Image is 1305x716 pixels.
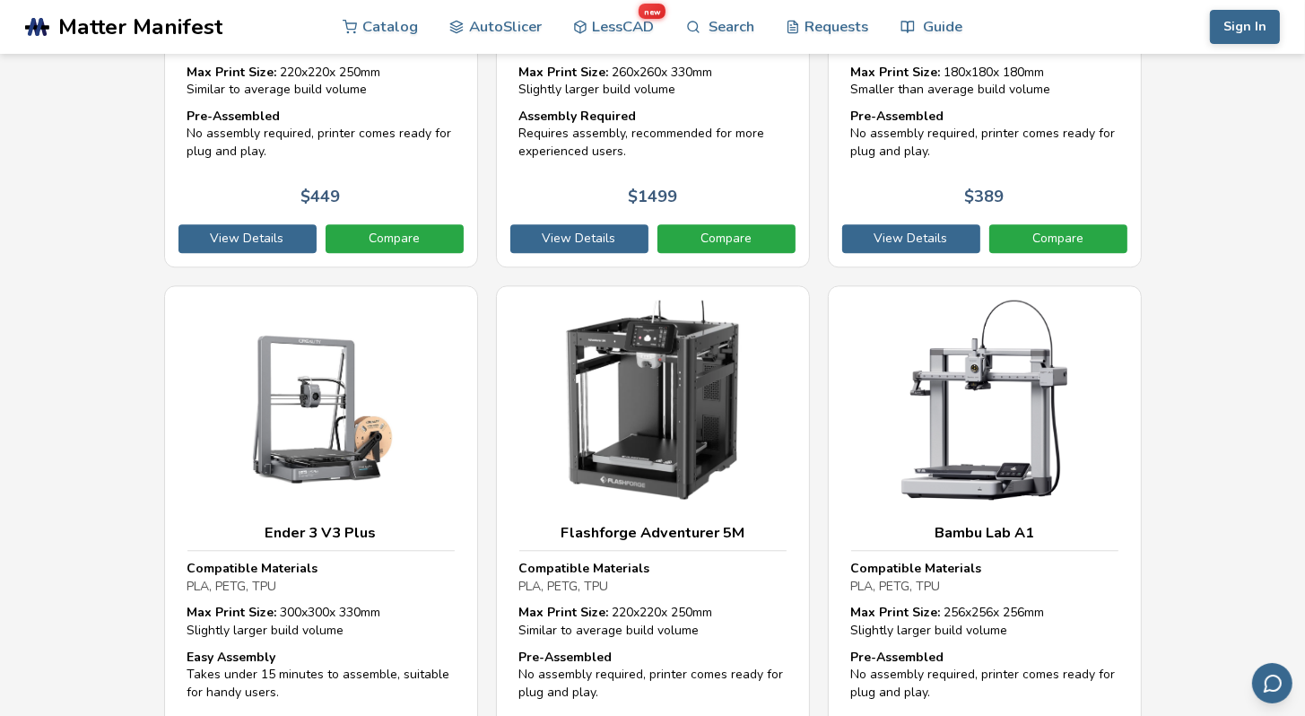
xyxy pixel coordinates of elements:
strong: Compatible Materials [519,560,650,577]
strong: Pre-Assembled [519,649,613,666]
span: Matter Manifest [58,14,222,39]
p: $ 389 [965,188,1005,206]
a: View Details [510,224,648,253]
strong: Compatible Materials [187,560,318,577]
div: 256 x 256 x 256 mm Slightly larger build volume [851,604,1118,639]
button: Send feedback via email [1252,663,1292,703]
div: No assembly required, printer comes ready for plug and play. [519,649,787,702]
strong: Easy Assembly [187,649,276,666]
strong: Pre-Assembled [851,108,944,125]
a: Compare [989,224,1127,253]
p: $ 1499 [628,188,677,206]
strong: Max Print Size: [187,604,277,621]
div: Requires assembly, recommended for more experienced users. [519,108,787,161]
span: PLA, PETG, TPU [851,578,941,595]
span: PLA, PETG, TPU [519,578,609,595]
strong: Max Print Size: [519,604,609,621]
div: No assembly required, printer comes ready for plug and play. [851,649,1118,702]
button: Sign In [1210,10,1280,44]
div: 260 x 260 x 330 mm Slightly larger build volume [519,64,787,99]
div: No assembly required, printer comes ready for plug and play. [187,108,455,161]
strong: Max Print Size: [519,64,609,81]
a: View Details [842,224,980,253]
strong: Pre-Assembled [851,649,944,666]
h3: Bambu Lab A1 [851,524,1118,542]
div: Takes under 15 minutes to assemble, suitable for handy users. [187,649,455,702]
div: 220 x 220 x 250 mm Similar to average build volume [519,604,787,639]
strong: Assembly Required [519,108,637,125]
h3: Flashforge Adventurer 5M [519,524,787,542]
strong: Max Print Size: [851,604,941,621]
strong: Compatible Materials [851,560,982,577]
strong: Max Print Size: [187,64,277,81]
strong: Max Print Size: [851,64,941,81]
div: 180 x 180 x 180 mm Smaller than average build volume [851,64,1118,99]
div: No assembly required, printer comes ready for plug and play. [851,108,1118,161]
span: new [638,3,666,19]
div: 220 x 220 x 250 mm Similar to average build volume [187,64,455,99]
a: View Details [178,224,317,253]
a: Compare [657,224,796,253]
div: 300 x 300 x 330 mm Slightly larger build volume [187,604,455,639]
strong: Pre-Assembled [187,108,281,125]
a: Compare [326,224,464,253]
h3: Ender 3 V3 Plus [187,524,455,542]
p: $ 449 [301,188,341,206]
span: PLA, PETG, TPU [187,578,277,595]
